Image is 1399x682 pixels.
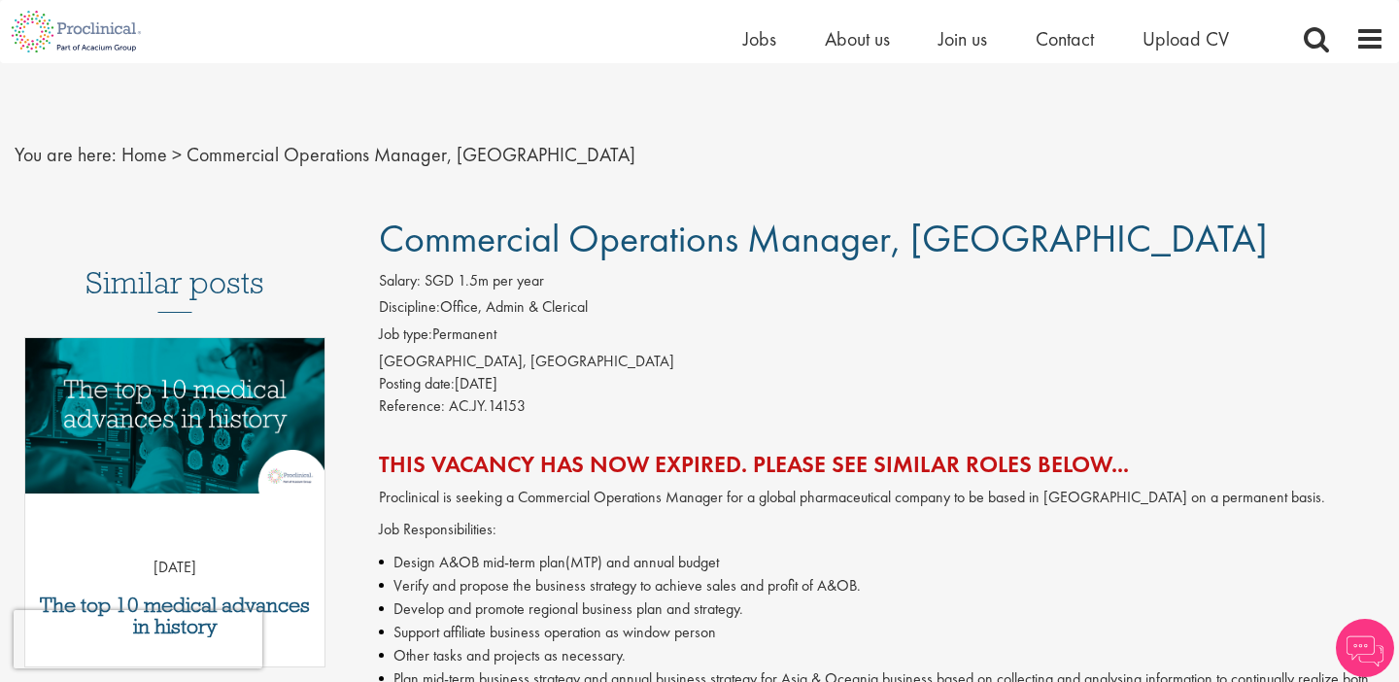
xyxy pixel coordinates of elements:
[425,270,544,290] span: SGD 1.5m per year
[15,142,117,167] span: You are here:
[379,519,1384,541] p: Job Responsibilities:
[379,621,1384,644] li: Support affiliate business operation as window person
[938,26,987,51] a: Join us
[379,270,421,292] label: Salary:
[379,487,1384,509] p: Proclinical is seeking a Commercial Operations Manager for a global pharmaceutical company to be ...
[379,324,1384,351] li: Permanent
[379,597,1384,621] li: Develop and promote regional business plan and strategy.
[85,266,264,313] h3: Similar posts
[187,142,635,167] span: Commercial Operations Manager, [GEOGRAPHIC_DATA]
[743,26,776,51] a: Jobs
[25,338,324,494] img: Top 10 medical advances in history
[25,557,324,579] p: [DATE]
[35,595,315,637] a: The top 10 medical advances in history
[14,610,262,668] iframe: reCAPTCHA
[379,296,440,319] label: Discipline:
[825,26,890,51] a: About us
[379,574,1384,597] li: Verify and propose the business strategy to achieve sales and profit of A&OB.
[1336,619,1394,677] img: Chatbot
[379,452,1384,477] h2: This vacancy has now expired. Please see similar roles below...
[379,324,432,346] label: Job type:
[379,373,1384,395] div: [DATE]
[379,644,1384,667] li: Other tasks and projects as necessary.
[379,351,1384,373] div: [GEOGRAPHIC_DATA], [GEOGRAPHIC_DATA]
[379,395,445,418] label: Reference:
[379,551,1384,574] li: Design A&OB mid-term plan(MTP) and annual budget
[25,338,324,510] a: Link to a post
[379,296,1384,324] li: Office, Admin & Clerical
[379,214,1268,263] span: Commercial Operations Manager, [GEOGRAPHIC_DATA]
[1036,26,1094,51] a: Contact
[172,142,182,167] span: >
[1143,26,1229,51] a: Upload CV
[449,395,526,416] span: AC.JY.14153
[379,373,455,393] span: Posting date:
[121,142,167,167] a: breadcrumb link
